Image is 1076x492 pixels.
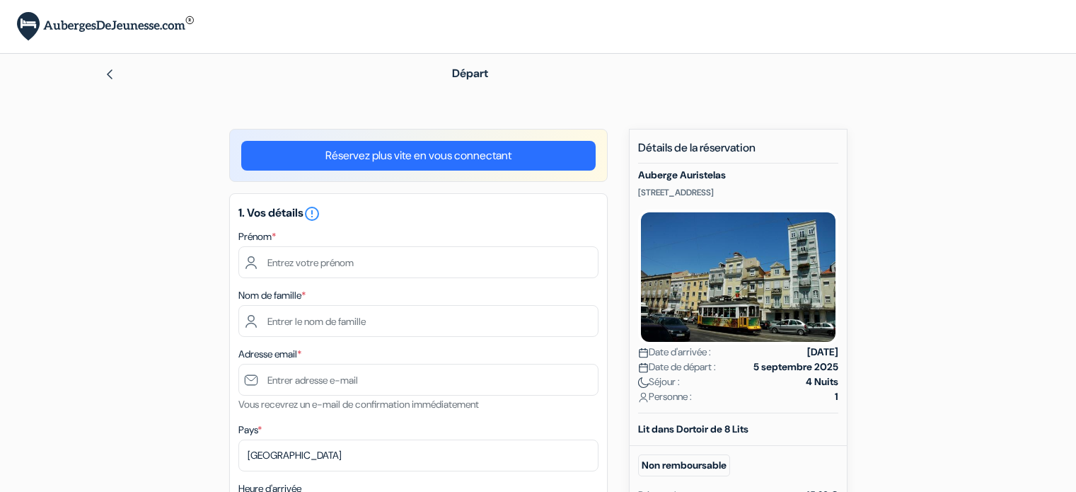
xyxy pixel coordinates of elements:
label: Adresse email [238,347,301,362]
b: Lit dans Dortoir de 8 Lits [638,423,748,435]
img: calendar.svg [638,348,649,358]
h5: Détails de la réservation [638,141,838,164]
strong: 1 [835,389,838,404]
img: moon.svg [638,377,649,388]
small: Non remboursable [638,454,730,476]
span: Date d'arrivée : [638,345,711,360]
a: Réservez plus vite en vous connectant [241,141,596,171]
input: Entrez votre prénom [238,246,598,278]
span: Personne : [638,389,692,404]
strong: 5 septembre 2025 [753,360,838,374]
h5: 1. Vos détails [238,205,598,222]
a: error_outline [303,205,320,220]
label: Pays [238,423,262,437]
strong: [DATE] [807,345,838,360]
h5: Auberge Auristelas [638,169,838,181]
input: Entrer adresse e-mail [238,364,598,396]
span: Départ [452,66,488,81]
img: AubergesDeJeunesse.com [17,12,194,41]
span: Séjour : [638,374,680,389]
img: calendar.svg [638,362,649,373]
label: Nom de famille [238,288,306,303]
i: error_outline [303,205,320,222]
p: [STREET_ADDRESS] [638,187,838,198]
span: Date de départ : [638,360,716,374]
small: Vous recevrez un e-mail de confirmation immédiatement [238,398,479,411]
img: left_arrow.svg [104,69,115,80]
img: user_icon.svg [638,392,649,403]
label: Prénom [238,229,276,244]
input: Entrer le nom de famille [238,305,598,337]
strong: 4 Nuits [806,374,838,389]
